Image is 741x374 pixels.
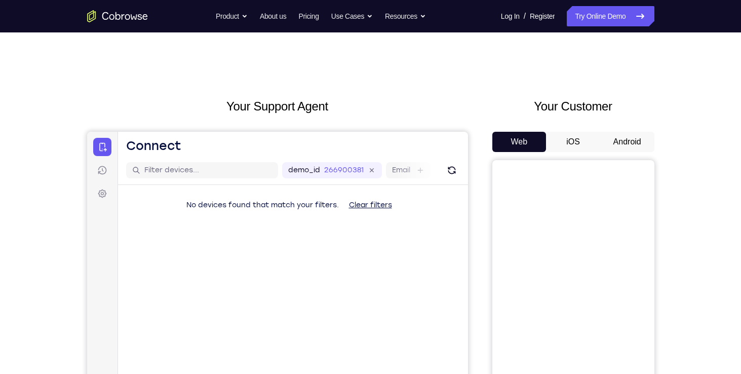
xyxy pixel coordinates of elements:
[546,132,600,152] button: iOS
[492,132,547,152] button: Web
[260,6,286,26] a: About us
[216,6,248,26] button: Product
[87,97,468,116] h2: Your Support Agent
[385,6,426,26] button: Resources
[331,6,373,26] button: Use Cases
[567,6,654,26] a: Try Online Demo
[254,63,313,84] button: Clear filters
[530,6,555,26] a: Register
[600,132,654,152] button: Android
[87,10,148,22] a: Go to the home page
[298,6,319,26] a: Pricing
[501,6,520,26] a: Log In
[524,10,526,22] span: /
[175,305,237,325] button: 6-digit code
[492,97,654,116] h2: Your Customer
[99,69,252,78] span: No devices found that match your filters.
